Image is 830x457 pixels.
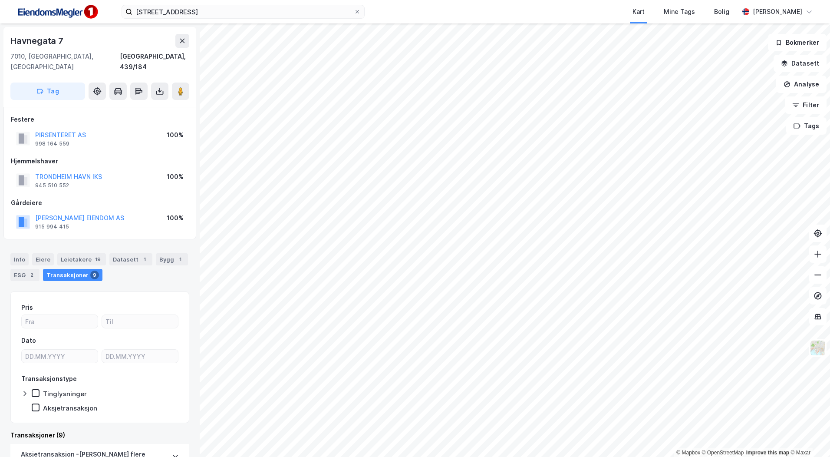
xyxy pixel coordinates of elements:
div: Festere [11,114,189,125]
div: 100% [167,213,184,223]
div: Eiere [32,253,54,265]
div: Transaksjoner (9) [10,430,189,440]
button: Filter [785,96,827,114]
div: Gårdeiere [11,198,189,208]
div: 1 [140,255,149,264]
input: Fra [22,315,98,328]
div: Pris [21,302,33,313]
div: Leietakere [57,253,106,265]
div: Aksjetransaksjon [43,404,97,412]
div: 9 [90,271,99,279]
div: Transaksjoner [43,269,102,281]
button: Tags [786,117,827,135]
img: Z [810,340,826,356]
iframe: Chat Widget [787,415,830,457]
div: 100% [167,172,184,182]
div: 100% [167,130,184,140]
div: Info [10,253,29,265]
button: Tag [10,83,85,100]
button: Bokmerker [768,34,827,51]
a: Improve this map [746,450,789,456]
input: Søk på adresse, matrikkel, gårdeiere, leietakere eller personer [132,5,354,18]
img: F4PB6Px+NJ5v8B7XTbfpPpyloAAAAASUVORK5CYII= [14,2,101,22]
div: 945 510 552 [35,182,69,189]
input: DD.MM.YYYY [102,350,178,363]
a: Mapbox [676,450,700,456]
div: Dato [21,335,36,346]
div: [GEOGRAPHIC_DATA], 439/184 [120,51,189,72]
div: Kart [632,7,645,17]
div: Hjemmelshaver [11,156,189,166]
a: OpenStreetMap [702,450,744,456]
div: 19 [93,255,102,264]
div: ESG [10,269,40,281]
button: Datasett [774,55,827,72]
div: 915 994 415 [35,223,69,230]
input: Til [102,315,178,328]
div: Tinglysninger [43,390,87,398]
div: Transaksjonstype [21,374,77,384]
div: 998 164 559 [35,140,69,147]
div: [PERSON_NAME] [753,7,802,17]
div: Mine Tags [664,7,695,17]
div: Datasett [109,253,152,265]
div: Bygg [156,253,188,265]
div: 2 [27,271,36,279]
div: Havnegata 7 [10,34,65,48]
div: Bolig [714,7,729,17]
input: DD.MM.YYYY [22,350,98,363]
button: Analyse [776,76,827,93]
div: Kontrollprogram for chat [787,415,830,457]
div: 1 [176,255,184,264]
div: 7010, [GEOGRAPHIC_DATA], [GEOGRAPHIC_DATA] [10,51,120,72]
